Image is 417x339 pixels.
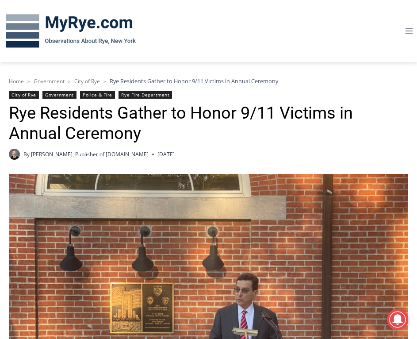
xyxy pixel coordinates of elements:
a: Government [42,91,76,99]
h1: Rye Residents Gather to Honor 9/11 Victims in Annual Ceremony [9,103,408,143]
a: Government [34,77,65,85]
a: City of Rye [74,77,100,85]
a: Author image [9,149,20,160]
span: > [68,78,71,85]
span: > [27,78,30,85]
button: Open menu [401,24,417,38]
a: Police & Fire [80,91,115,99]
span: Rye Residents Gather to Honor 9/11 Victims in Annual Ceremony [110,77,278,85]
nav: Breadcrumbs [9,77,408,85]
a: Rye Fire Department [119,91,172,99]
span: > [103,78,106,85]
a: City of Rye [9,91,39,99]
span: By [23,150,30,158]
a: Home [9,77,24,85]
a: [PERSON_NAME], Publisher of [DOMAIN_NAME] [31,150,149,158]
time: [DATE] [157,150,175,158]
